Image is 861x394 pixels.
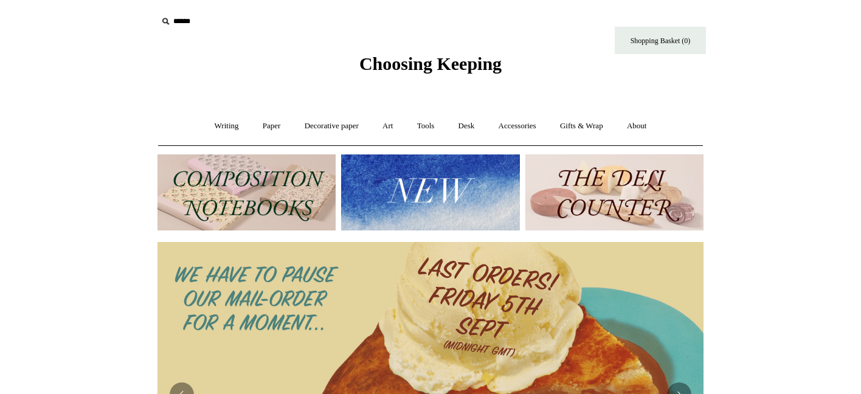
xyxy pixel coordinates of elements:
a: About [616,110,658,142]
a: Choosing Keeping [359,63,502,72]
a: Desk [448,110,486,142]
a: Decorative paper [294,110,370,142]
a: Art [372,110,404,142]
img: New.jpg__PID:f73bdf93-380a-4a35-bcfe-7823039498e1 [341,154,519,230]
a: Writing [204,110,250,142]
a: Gifts & Wrap [549,110,614,142]
a: Shopping Basket (0) [615,27,706,54]
img: The Deli Counter [525,154,704,230]
span: Choosing Keeping [359,54,502,74]
a: Paper [252,110,292,142]
a: Accessories [488,110,547,142]
img: 202302 Composition ledgers.jpg__PID:69722ee6-fa44-49dd-a067-31375e5d54ec [157,154,336,230]
a: Tools [406,110,446,142]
